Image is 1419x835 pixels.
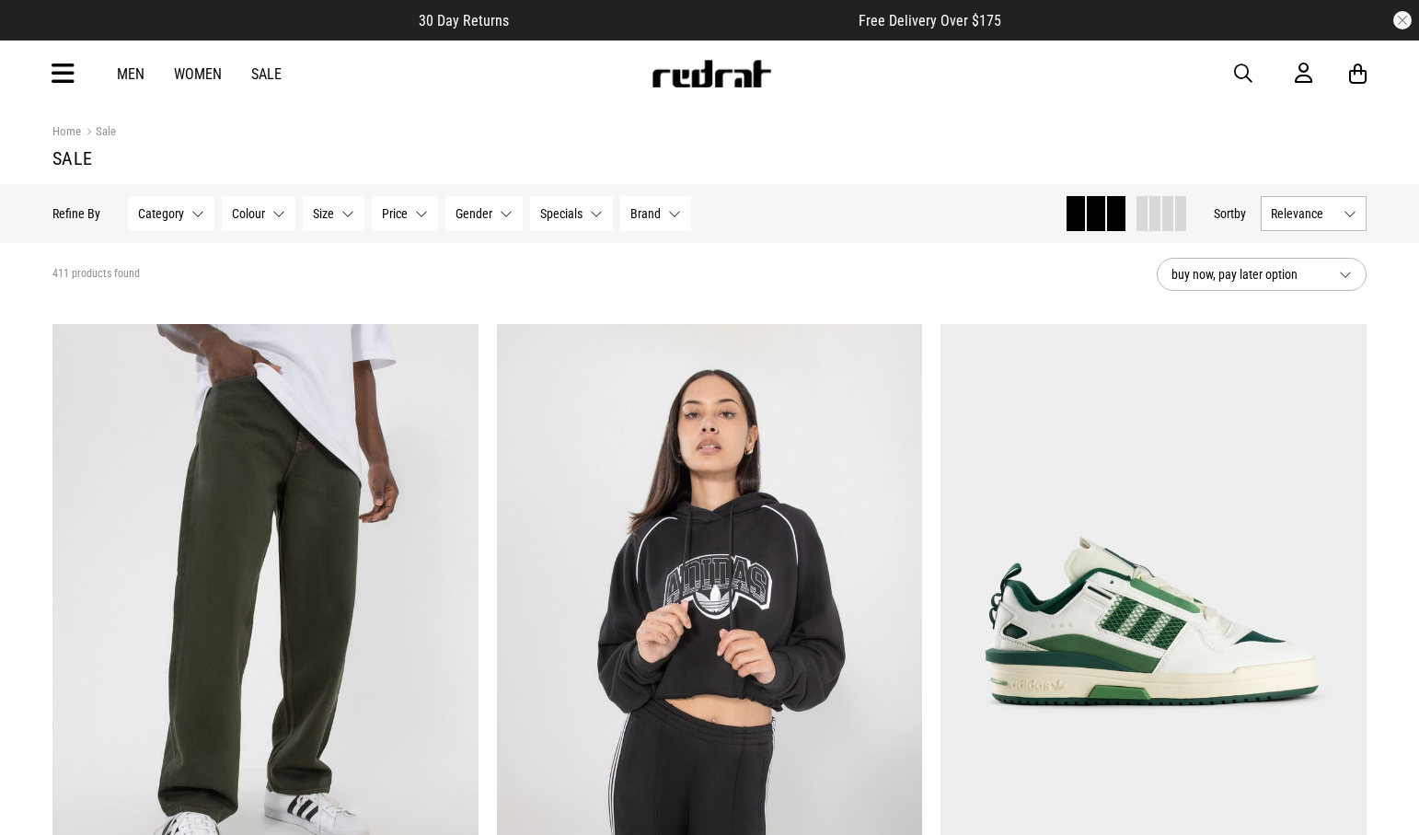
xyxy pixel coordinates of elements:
span: Colour [232,206,265,221]
span: Brand [630,206,661,221]
span: by [1234,206,1246,221]
img: Redrat logo [651,60,772,87]
span: Free Delivery Over $175 [859,12,1001,29]
button: Gender [445,196,523,231]
button: buy now, pay later option [1157,258,1367,291]
h1: Sale [52,147,1367,169]
span: Price [382,206,408,221]
span: Gender [456,206,492,221]
a: Women [174,65,222,83]
span: 30 Day Returns [419,12,509,29]
a: Sale [251,65,282,83]
span: buy now, pay later option [1171,263,1324,285]
button: Specials [530,196,613,231]
button: Category [128,196,214,231]
p: Refine By [52,206,100,221]
button: Brand [620,196,691,231]
span: 411 products found [52,267,140,282]
button: Price [372,196,438,231]
span: Size [313,206,334,221]
button: Size [303,196,364,231]
a: Men [117,65,144,83]
span: Relevance [1271,206,1336,221]
span: Specials [540,206,583,221]
button: Colour [222,196,295,231]
button: Relevance [1261,196,1367,231]
iframe: Customer reviews powered by Trustpilot [546,11,822,29]
a: Home [52,124,81,138]
button: Sortby [1214,203,1246,225]
a: Sale [81,124,116,142]
span: Category [138,206,184,221]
